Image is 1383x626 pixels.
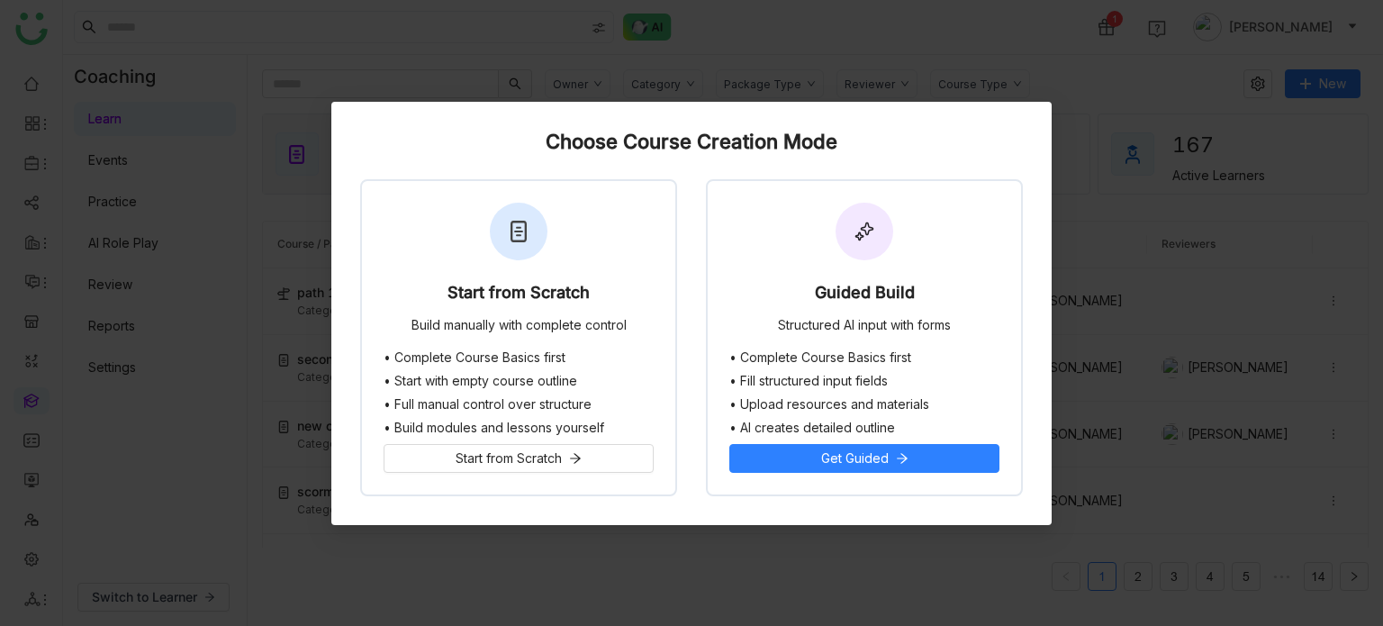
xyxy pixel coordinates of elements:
[384,374,654,388] li: • Start with empty course outline
[729,397,999,412] li: • Upload resources and materials
[447,284,590,309] div: Start from Scratch
[384,444,654,473] button: Start from Scratch
[1003,102,1052,150] button: Close
[384,350,654,365] li: • Complete Course Basics first
[360,131,1023,152] div: Choose Course Creation Mode
[815,284,915,309] div: Guided Build
[778,318,951,336] div: Structured AI input with forms
[729,421,999,435] li: • AI creates detailed outline
[729,444,999,473] button: Get Guided
[384,397,654,412] li: • Full manual control over structure
[411,318,627,336] div: Build manually with complete control
[729,374,999,388] li: • Fill structured input fields
[456,449,562,468] span: Start from Scratch
[729,350,999,365] li: • Complete Course Basics first
[384,421,654,435] li: • Build modules and lessons yourself
[821,449,889,468] span: Get Guided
